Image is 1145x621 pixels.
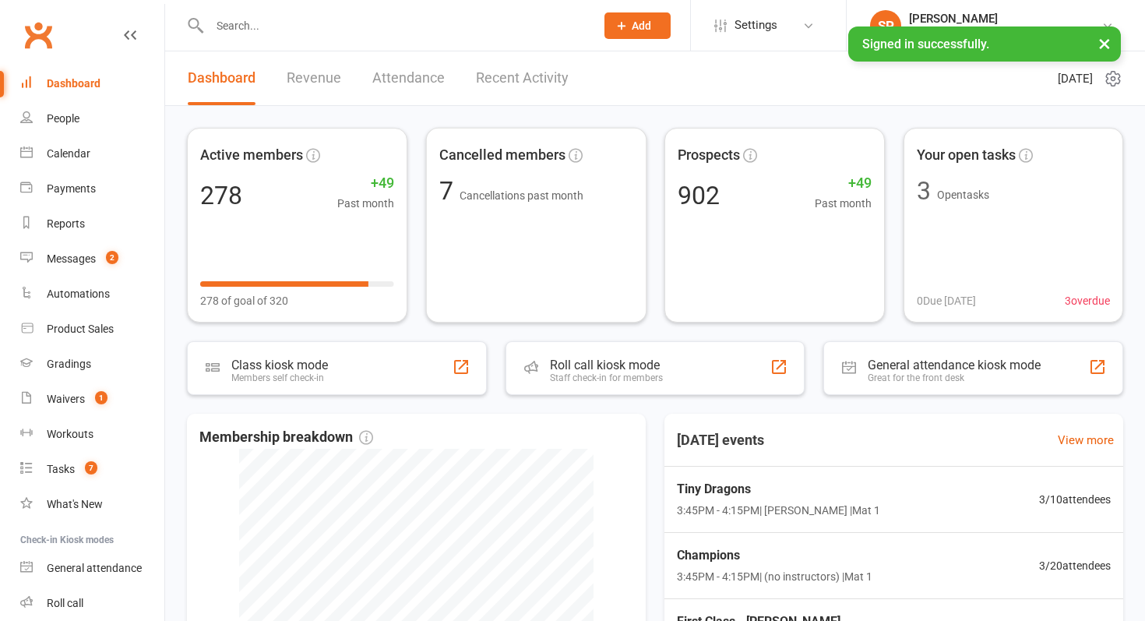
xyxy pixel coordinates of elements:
span: 278 of goal of 320 [200,292,288,309]
div: Payments [47,182,96,195]
span: 3:45PM - 4:15PM | (no instructors) | Mat 1 [677,568,872,585]
div: Class kiosk mode [231,358,328,372]
div: General attendance [47,562,142,574]
input: Search... [205,15,584,37]
a: Tasks 7 [20,452,164,487]
a: Dashboard [20,66,164,101]
a: General attendance kiosk mode [20,551,164,586]
h3: [DATE] events [664,426,777,454]
div: SP [870,10,901,41]
a: People [20,101,164,136]
a: Gradings [20,347,164,382]
span: Your open tasks [917,144,1016,167]
span: 3 / 10 attendees [1039,491,1111,508]
div: Dashboard [47,77,100,90]
span: Champions [677,545,872,566]
div: Reports [47,217,85,230]
div: 3 [917,178,931,203]
a: Waivers 1 [20,382,164,417]
span: [DATE] [1058,69,1093,88]
a: Messages 2 [20,242,164,277]
span: 2 [106,251,118,264]
div: Product Sales [47,323,114,335]
div: Great for the front desk [868,372,1041,383]
span: Cancellations past month [459,189,583,202]
a: View more [1058,431,1114,450]
span: Cancelled members [439,143,565,166]
span: Tiny Dragons [677,479,880,499]
span: 3 / 20 attendees [1039,557,1111,574]
span: 7 [439,176,459,206]
span: 0 Due [DATE] [917,292,976,309]
div: 278 [200,183,242,208]
div: Messages [47,252,96,265]
span: Settings [735,8,777,43]
a: Roll call [20,586,164,621]
a: Payments [20,171,164,206]
a: Clubworx [19,16,58,55]
button: × [1090,26,1119,60]
div: What's New [47,498,103,510]
div: Black Belt Martial Arts Kincumber South [909,26,1101,40]
span: Membership breakdown [199,426,373,449]
span: Prospects [678,144,740,167]
div: Tasks [47,463,75,475]
span: 7 [85,461,97,475]
span: Add [632,19,651,32]
a: Automations [20,277,164,312]
div: [PERSON_NAME] [909,12,1101,26]
a: What's New [20,487,164,522]
div: People [47,112,79,125]
span: Active members [200,144,303,167]
span: 1 [95,391,107,404]
div: Members self check-in [231,372,328,383]
a: Product Sales [20,312,164,347]
a: Dashboard [188,51,255,105]
div: Roll call kiosk mode [550,358,663,372]
a: Calendar [20,136,164,171]
span: Past month [337,195,394,212]
div: General attendance kiosk mode [868,358,1041,372]
div: Calendar [47,147,90,160]
div: Workouts [47,428,93,440]
div: Automations [47,288,110,300]
span: 3:45PM - 4:15PM | [PERSON_NAME] | Mat 1 [677,502,880,519]
a: Recent Activity [476,51,569,105]
span: +49 [337,172,394,195]
div: Staff check-in for members [550,372,663,383]
span: 3 overdue [1065,292,1110,309]
span: +49 [815,172,872,195]
a: Reports [20,206,164,242]
div: 902 [678,183,720,208]
span: Open tasks [937,189,989,201]
span: Past month [815,195,872,212]
button: Add [604,12,671,39]
a: Attendance [372,51,445,105]
div: Waivers [47,393,85,405]
span: Signed in successfully. [862,37,989,51]
div: Gradings [47,358,91,370]
div: Roll call [47,597,83,609]
a: Revenue [287,51,341,105]
a: Workouts [20,417,164,452]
